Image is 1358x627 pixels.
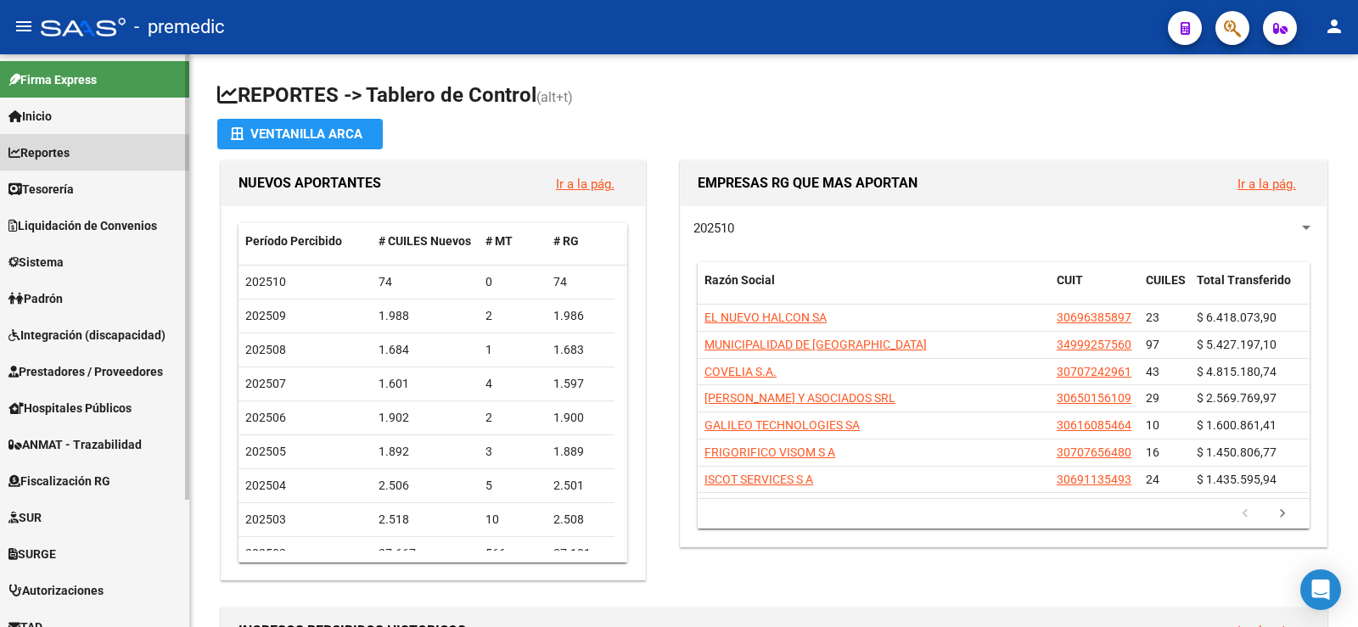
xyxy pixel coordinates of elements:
[245,512,286,526] span: 202503
[1146,311,1159,324] span: 23
[1146,273,1186,287] span: CUILES
[1237,176,1296,192] a: Ir a la pág.
[217,81,1331,111] h1: REPORTES -> Tablero de Control
[245,546,286,560] span: 202502
[1197,338,1277,351] span: $ 5.427.197,10
[379,408,473,428] div: 1.902
[704,338,927,351] span: MUNICIPALIDAD DE [GEOGRAPHIC_DATA]
[1057,418,1131,432] span: 30616085464
[1146,365,1159,378] span: 43
[238,223,372,260] datatable-header-cell: Período Percibido
[704,365,777,378] span: COVELIA S.A.
[553,476,608,495] div: 2.501
[8,253,64,272] span: Sistema
[8,143,70,162] span: Reportes
[1229,505,1261,523] a: go to previous page
[1197,391,1277,405] span: $ 2.569.769,97
[379,442,473,462] div: 1.892
[1146,473,1159,486] span: 24
[485,408,540,428] div: 2
[238,175,381,191] span: NUEVOS APORTANTES
[245,234,342,248] span: Período Percibido
[1197,473,1277,486] span: $ 1.435.595,94
[1197,311,1277,324] span: $ 6.418.073,90
[1057,273,1083,287] span: CUIT
[553,408,608,428] div: 1.900
[8,216,157,235] span: Liquidación de Convenios
[1146,445,1159,459] span: 16
[698,262,1050,318] datatable-header-cell: Razón Social
[485,234,513,248] span: # MT
[479,223,547,260] datatable-header-cell: # MT
[8,289,63,308] span: Padrón
[8,70,97,89] span: Firma Express
[245,479,286,492] span: 202504
[217,119,383,149] button: Ventanilla ARCA
[485,510,540,529] div: 10
[1197,365,1277,378] span: $ 4.815.180,74
[553,510,608,529] div: 2.508
[245,377,286,390] span: 202507
[1057,473,1131,486] span: 30691135493
[485,340,540,360] div: 1
[704,445,835,459] span: FRIGORIFICO VISOM S A
[693,221,734,236] span: 202510
[553,374,608,394] div: 1.597
[553,544,608,563] div: 37.101
[704,273,775,287] span: Razón Social
[553,306,608,326] div: 1.986
[231,119,369,149] div: Ventanilla ARCA
[14,16,34,36] mat-icon: menu
[1146,338,1159,351] span: 97
[379,544,473,563] div: 37.667
[379,476,473,495] div: 2.506
[485,476,540,495] div: 5
[553,340,608,360] div: 1.683
[379,510,473,529] div: 2.518
[1190,262,1309,318] datatable-header-cell: Total Transferido
[245,275,286,288] span: 202510
[379,374,473,394] div: 1.601
[542,168,628,199] button: Ir a la pág.
[1050,262,1139,318] datatable-header-cell: CUIT
[379,340,473,360] div: 1.684
[1324,16,1344,36] mat-icon: person
[8,399,132,417] span: Hospitales Públicos
[379,306,473,326] div: 1.988
[8,508,42,527] span: SUR
[1146,418,1159,432] span: 10
[1057,365,1131,378] span: 30707242961
[245,445,286,458] span: 202505
[245,343,286,356] span: 202508
[1146,391,1159,405] span: 29
[1057,391,1131,405] span: 30650156109
[8,326,166,344] span: Integración (discapacidad)
[8,107,52,126] span: Inicio
[485,272,540,292] div: 0
[704,473,813,486] span: ISCOT SERVICES S A
[379,234,471,248] span: # CUILES Nuevos
[8,545,56,563] span: SURGE
[698,175,917,191] span: EMPRESAS RG QUE MAS APORTAN
[8,362,163,381] span: Prestadores / Proveedores
[1057,338,1131,351] span: 34999257560
[1197,445,1277,459] span: $ 1.450.806,77
[1197,418,1277,432] span: $ 1.600.861,41
[485,374,540,394] div: 4
[553,234,579,248] span: # RG
[556,176,614,192] a: Ir a la pág.
[1197,273,1291,287] span: Total Transferido
[547,223,614,260] datatable-header-cell: # RG
[485,306,540,326] div: 2
[1266,505,1299,523] a: go to next page
[8,180,74,199] span: Tesorería
[245,309,286,322] span: 202509
[704,418,860,432] span: GALILEO TECHNOLOGIES SA
[553,272,608,292] div: 74
[8,435,142,454] span: ANMAT - Trazabilidad
[1300,569,1341,610] div: Open Intercom Messenger
[704,391,895,405] span: [PERSON_NAME] Y ASOCIADOS SRL
[379,272,473,292] div: 74
[134,8,225,46] span: - premedic
[8,472,110,490] span: Fiscalización RG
